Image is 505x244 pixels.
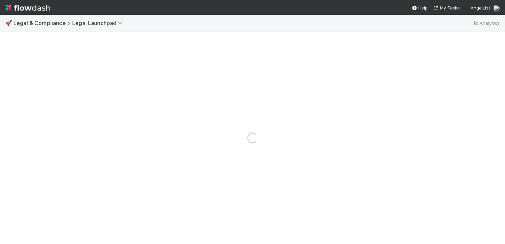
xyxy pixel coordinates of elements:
div: Help [412,4,428,11]
img: avatar_0b1dbcb8-f701-47e0-85bc-d79ccc0efe6c.png [493,5,500,11]
img: logo-inverted-e16ddd16eac7371096b0.svg [5,2,50,14]
span: 🚀 [5,20,12,26]
a: Analytics [473,19,500,27]
a: My Tasks [433,4,460,11]
span: Legal & Compliance > Legal Launchpad [13,20,126,26]
span: My Tasks [433,5,460,10]
span: AngelList [471,5,490,10]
